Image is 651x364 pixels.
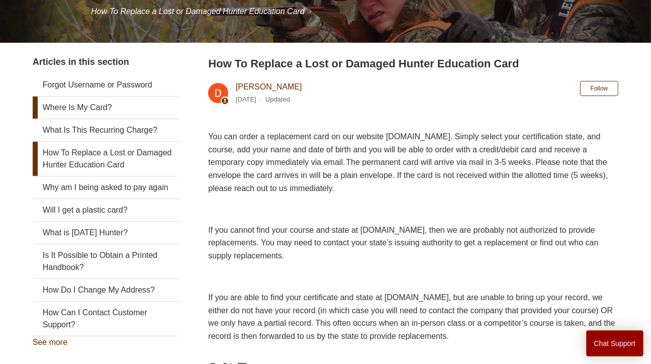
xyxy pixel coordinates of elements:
span: You can order a replacement card on our website [DOMAIN_NAME]. Simply select your certification s... [208,132,608,192]
span: If you cannot find your course and state at [DOMAIN_NAME], then we are probably not authorized to... [208,226,598,260]
a: How Can I Contact Customer Support? [33,302,179,336]
a: Will I get a plastic card? [33,199,179,221]
h2: How To Replace a Lost or Damaged Hunter Education Card [208,55,618,72]
a: How Do I Change My Address? [33,279,179,301]
button: Follow Article [580,81,619,96]
a: What is [DATE] Hunter? [33,222,179,244]
a: What Is This Recurring Charge? [33,119,179,141]
time: 03/04/2024, 10:49 [236,96,256,103]
a: Forgot Username or Password [33,74,179,96]
button: Chat Support [586,330,644,356]
a: Where Is My Card? [33,97,179,119]
a: [PERSON_NAME] [236,82,302,91]
a: Is It Possible to Obtain a Printed Handbook? [33,244,179,279]
li: Updated [265,96,290,103]
a: How To Replace a Lost or Damaged Hunter Education Card [33,142,179,176]
span: Articles in this section [33,57,129,67]
span: If you are able to find your certificate and state at [DOMAIN_NAME], but are unable to bring up y... [208,293,615,340]
a: See more [33,338,67,346]
span: How To Replace a Lost or Damaged Hunter Education Card [91,7,305,16]
a: Why am I being asked to pay again [33,176,179,199]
